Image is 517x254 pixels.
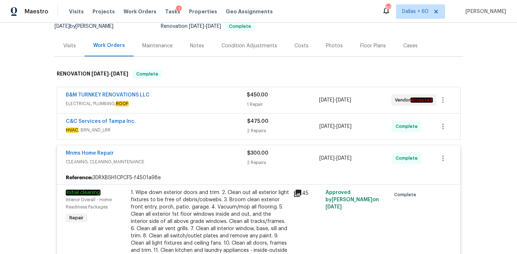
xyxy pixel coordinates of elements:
span: Tasks [165,9,180,14]
div: 3DRXBSH1CPCF5-f4501a98e [57,171,460,184]
span: Interior Overall - Home Readiness Packages [66,198,112,209]
span: Repair [66,214,86,221]
div: 2 Repairs [247,159,320,166]
span: Work Orders [124,8,156,15]
span: [DATE] [319,124,335,129]
span: [DATE] [91,71,109,76]
span: [DATE] [336,124,352,129]
span: Maestro [25,8,48,15]
span: Approved by [PERSON_NAME] on [326,190,379,210]
span: Complete [396,155,421,162]
span: Renovation [161,24,255,29]
div: Notes [190,42,204,49]
a: Mnms Home Repair [66,151,114,156]
div: Costs [294,42,309,49]
span: Visits [69,8,84,15]
span: Complete [133,70,161,78]
div: 601 [385,4,391,12]
span: $300.00 [247,151,268,156]
div: Maintenance [142,42,173,49]
span: [DATE] [206,24,221,29]
span: [DATE] [111,71,128,76]
a: B&M TURNKEY RENOVATIONS LLC [66,92,150,98]
div: 2 Repairs [247,127,320,134]
span: [DATE] [319,156,335,161]
span: Complete [396,123,421,130]
span: [DATE] [55,24,70,29]
em: HVAC [66,128,78,133]
span: CLEANING, CLEANING_MAINTENANCE [66,158,247,165]
span: - [319,155,352,162]
em: Initial cleaning [66,190,100,195]
span: [DATE] [319,98,334,103]
em: ROOF [116,101,129,106]
span: Geo Assignments [226,8,273,15]
div: Visits [63,42,76,49]
span: $450.00 [247,92,268,98]
span: ELECTRICAL, PLUMBING, [66,100,247,107]
span: Vendor [395,96,436,104]
span: - [189,24,221,29]
div: 45 [293,189,322,198]
span: , BRN_AND_LRR [66,126,247,134]
span: - [91,71,128,76]
div: 1 Repair [247,101,319,108]
span: [DATE] [336,156,352,161]
span: Complete [394,191,419,198]
span: [DATE] [326,205,342,210]
div: RENOVATION [DATE]-[DATE]Complete [55,63,463,86]
a: C&C Services of Tampa Inc. [66,119,136,124]
div: 1 [176,5,182,13]
h6: RENOVATION [57,70,128,78]
span: Projects [92,8,115,15]
span: - [319,123,352,130]
div: Floor Plans [360,42,386,49]
span: [DATE] [336,98,351,103]
span: - [319,96,351,104]
b: Reference: [66,174,92,181]
span: Dallas + 60 [402,8,428,15]
span: [DATE] [189,24,204,29]
span: $475.00 [247,119,268,124]
div: Cases [403,42,418,49]
div: Photos [326,42,343,49]
div: Condition Adjustments [221,42,277,49]
div: by [PERSON_NAME] [55,22,122,31]
div: Work Orders [93,42,125,49]
em: Accepted [410,98,433,103]
span: [PERSON_NAME] [462,8,506,15]
span: Complete [226,24,254,29]
span: Properties [189,8,217,15]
